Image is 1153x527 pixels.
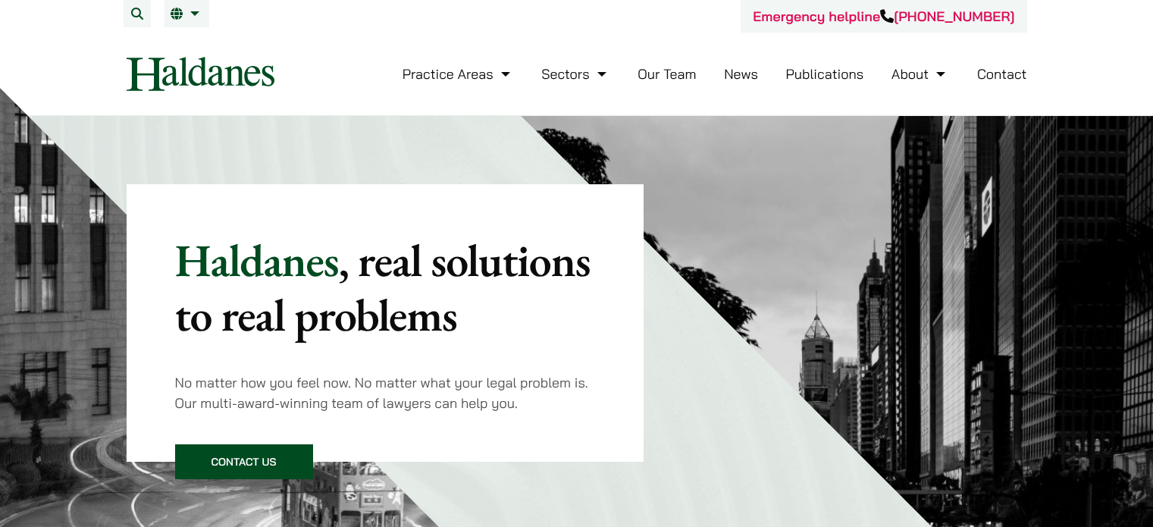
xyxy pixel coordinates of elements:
a: Publications [786,65,864,83]
a: News [724,65,758,83]
a: EN [171,8,203,20]
p: No matter how you feel now. No matter what your legal problem is. Our multi-award-winning team of... [175,372,596,413]
a: About [891,65,949,83]
a: Emergency helpline[PHONE_NUMBER] [753,8,1014,25]
a: Practice Areas [403,65,514,83]
p: Haldanes [175,233,596,342]
a: Our Team [638,65,696,83]
a: Contact [977,65,1027,83]
img: Logo of Haldanes [127,57,274,91]
a: Contact Us [175,444,313,479]
mark: , real solutions to real problems [175,231,591,344]
a: Sectors [541,65,609,83]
